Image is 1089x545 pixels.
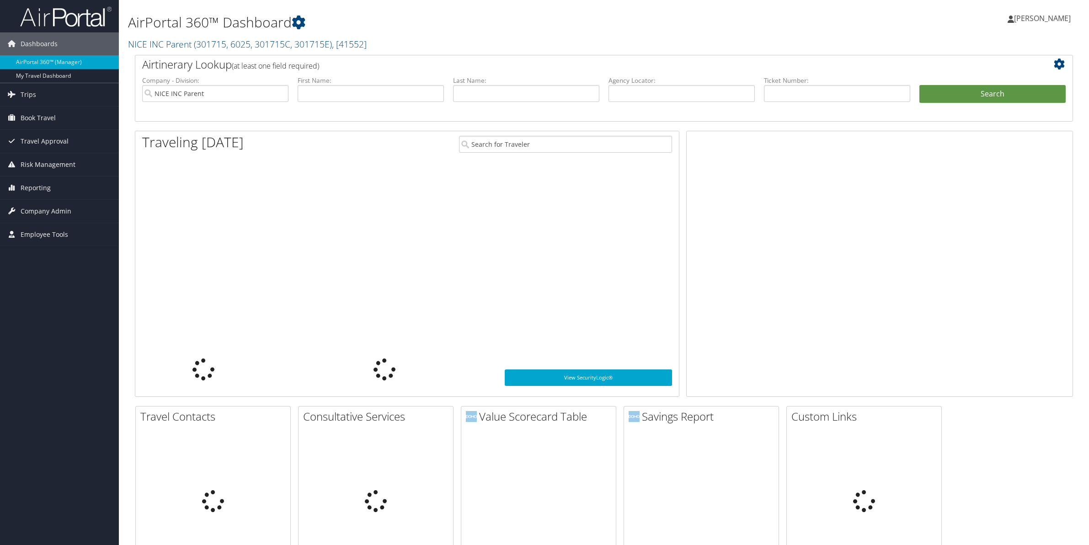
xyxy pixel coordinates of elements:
span: [PERSON_NAME] [1014,13,1071,23]
a: View SecurityLogic® [505,369,672,386]
h2: Consultative Services [303,409,453,424]
a: NICE INC Parent [128,38,367,50]
label: Company - Division: [142,76,288,85]
img: domo-logo.png [629,411,640,422]
a: [PERSON_NAME] [1008,5,1080,32]
span: Book Travel [21,107,56,129]
label: Agency Locator: [609,76,755,85]
h2: Airtinerary Lookup [142,57,988,72]
span: ( 301715, 6025, 301715C, 301715E ) [194,38,332,50]
span: Company Admin [21,200,71,223]
h1: Traveling [DATE] [142,133,244,152]
label: First Name: [298,76,444,85]
button: Search [919,85,1066,103]
label: Ticket Number: [764,76,910,85]
h2: Travel Contacts [140,409,290,424]
span: Trips [21,83,36,106]
span: Employee Tools [21,223,68,246]
h2: Custom Links [791,409,941,424]
img: domo-logo.png [466,411,477,422]
label: Last Name: [453,76,599,85]
input: Search for Traveler [459,136,672,153]
h1: AirPortal 360™ Dashboard [128,13,763,32]
h2: Value Scorecard Table [466,409,616,424]
span: Dashboards [21,32,58,55]
img: airportal-logo.png [20,6,112,27]
span: Risk Management [21,153,75,176]
span: Reporting [21,176,51,199]
span: Travel Approval [21,130,69,153]
span: , [ 41552 ] [332,38,367,50]
h2: Savings Report [629,409,779,424]
span: (at least one field required) [232,61,319,71]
